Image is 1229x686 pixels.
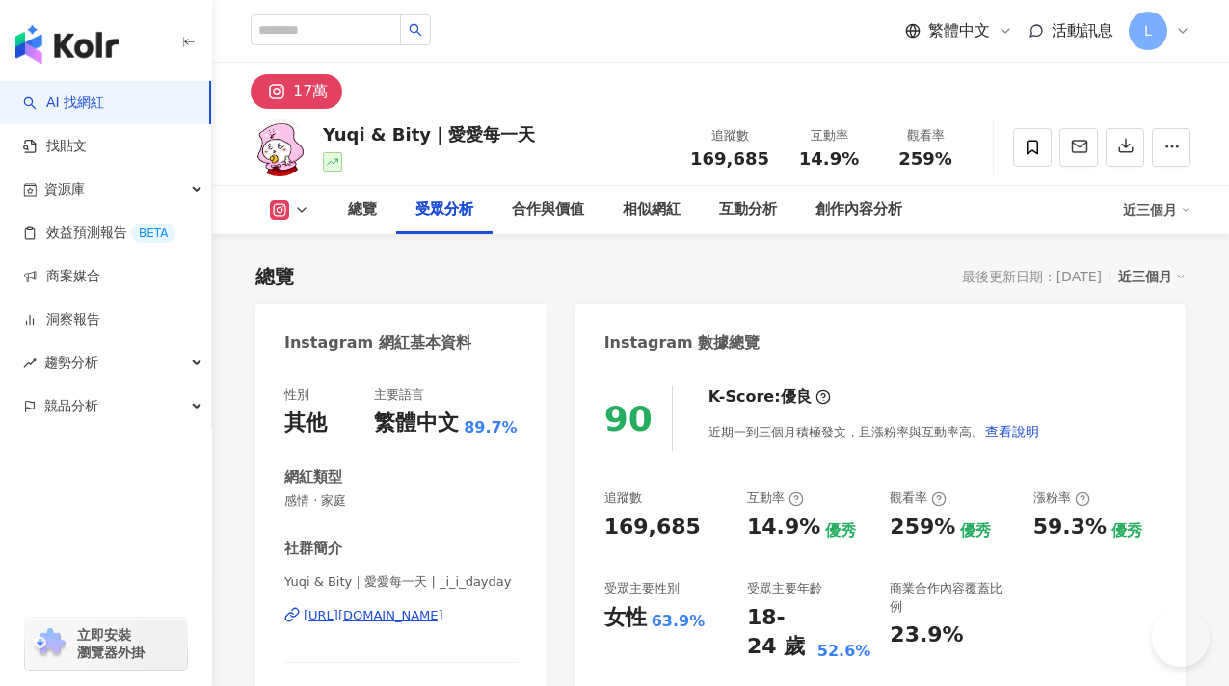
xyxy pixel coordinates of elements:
[409,23,422,37] span: search
[604,399,653,438] div: 90
[747,603,813,663] div: 18-24 歲
[23,137,87,156] a: 找貼文
[984,412,1040,451] button: 查看說明
[825,520,856,541] div: 優秀
[815,198,902,222] div: 創作內容分析
[604,580,680,597] div: 受眾主要性別
[255,263,294,290] div: 總覽
[747,513,820,542] div: 14.9%
[23,224,175,243] a: 效益預測報告BETA
[889,126,962,145] div: 觀看率
[31,628,68,659] img: chrome extension
[890,580,1013,615] div: 商業合作內容覆蓋比例
[928,20,990,41] span: 繁體中文
[374,386,424,404] div: 主要語言
[623,198,681,222] div: 相似網紅
[1152,609,1210,667] iframe: Help Scout Beacon - Open
[284,492,518,510] span: 感情 · 家庭
[77,626,145,661] span: 立即安裝 瀏覽器外掛
[898,149,952,169] span: 259%
[44,384,98,428] span: 競品分析
[284,332,471,354] div: Instagram 網紅基本資料
[15,25,119,64] img: logo
[284,409,327,438] div: 其他
[690,148,769,169] span: 169,685
[708,412,1040,451] div: 近期一到三個月積極發文，且漲粉率與互動率高。
[23,310,100,330] a: 洞察報告
[1144,20,1152,41] span: L
[890,489,947,507] div: 觀看率
[512,198,584,222] div: 合作與價值
[747,489,804,507] div: 互動率
[604,332,761,354] div: Instagram 數據總覽
[23,356,37,370] span: rise
[1033,489,1090,507] div: 漲粉率
[781,386,812,408] div: 優良
[284,539,342,559] div: 社群簡介
[415,198,473,222] div: 受眾分析
[817,641,871,662] div: 52.6%
[284,607,518,624] a: [URL][DOMAIN_NAME]
[652,611,706,632] div: 63.9%
[304,607,443,624] div: [URL][DOMAIN_NAME]
[747,580,822,597] div: 受眾主要年齡
[799,149,859,169] span: 14.9%
[1123,195,1190,225] div: 近三個月
[284,467,342,488] div: 網紅類型
[464,417,518,438] span: 89.7%
[985,424,1039,439] span: 查看說明
[44,168,85,211] span: 資源庫
[293,78,328,105] div: 17萬
[284,386,309,404] div: 性別
[1118,264,1186,289] div: 近三個月
[284,573,518,591] span: Yuqi & Bity｜愛愛每一天 | _i_i_dayday
[1033,513,1107,542] div: 59.3%
[251,74,342,109] button: 17萬
[323,122,535,146] div: Yuqi & Bity｜愛愛每一天
[44,341,98,384] span: 趨勢分析
[251,119,308,176] img: KOL Avatar
[792,126,866,145] div: 互動率
[690,126,769,145] div: 追蹤數
[719,198,777,222] div: 互動分析
[348,198,377,222] div: 總覽
[708,386,831,408] div: K-Score :
[25,618,187,670] a: chrome extension立即安裝 瀏覽器外掛
[890,620,963,650] div: 23.9%
[604,513,701,542] div: 169,685
[604,489,642,507] div: 追蹤數
[374,409,459,438] div: 繁體中文
[23,93,104,113] a: searchAI 找網紅
[1111,520,1142,541] div: 優秀
[1052,21,1113,40] span: 活動訊息
[23,267,100,286] a: 商案媒合
[890,513,955,542] div: 259%
[604,603,647,633] div: 女性
[962,269,1102,284] div: 最後更新日期：[DATE]
[960,520,991,541] div: 優秀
